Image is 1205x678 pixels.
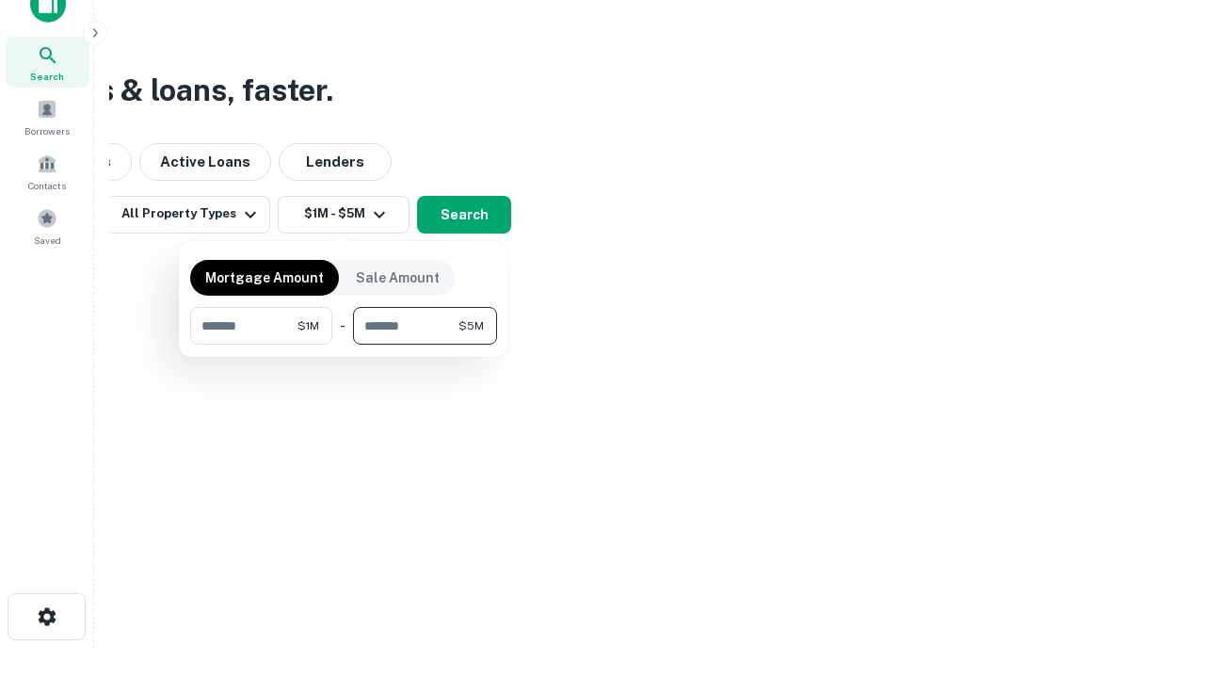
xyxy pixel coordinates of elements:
[205,267,324,288] p: Mortgage Amount
[340,307,345,345] div: -
[458,317,484,334] span: $5M
[297,317,319,334] span: $1M
[356,267,440,288] p: Sale Amount
[1111,527,1205,618] iframe: Chat Widget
